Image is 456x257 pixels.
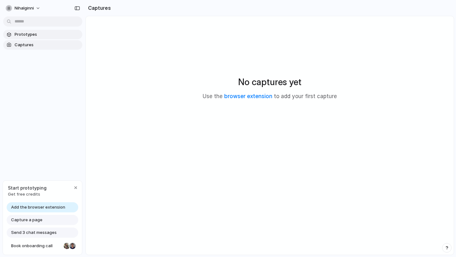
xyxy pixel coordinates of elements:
[11,217,42,223] span: Capture a page
[3,30,82,39] a: Prototypes
[7,241,78,251] a: Book onboarding call
[203,92,337,101] p: Use the to add your first capture
[69,242,76,250] div: Christian Iacullo
[8,191,47,197] span: Get free credits
[8,185,47,191] span: Start prototyping
[15,5,34,11] span: nihalginni
[11,229,57,236] span: Send 3 chat messages
[11,204,65,210] span: Add the browser extension
[11,243,61,249] span: Book onboarding call
[15,31,80,38] span: Prototypes
[224,93,272,99] a: browser extension
[3,3,44,13] button: nihalginni
[85,4,111,12] h2: Captures
[3,40,82,50] a: Captures
[238,75,301,89] h2: No captures yet
[15,42,80,48] span: Captures
[63,242,71,250] div: Nicole Kubica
